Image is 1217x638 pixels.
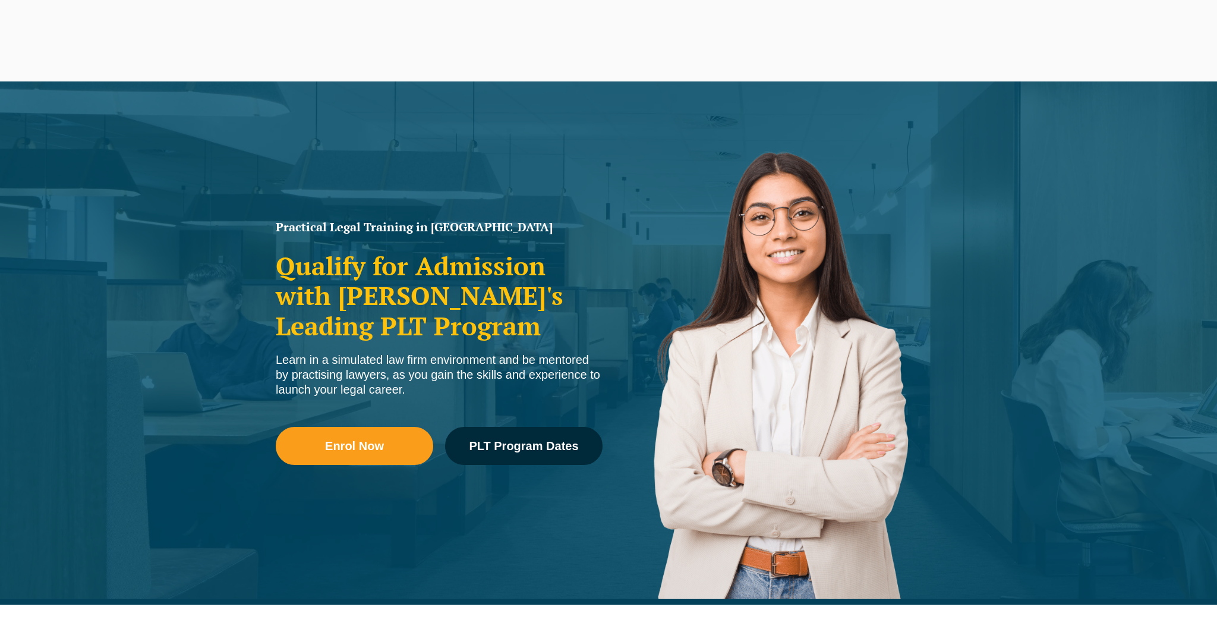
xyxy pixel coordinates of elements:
span: Enrol Now [325,440,384,452]
h2: Qualify for Admission with [PERSON_NAME]'s Leading PLT Program [276,251,603,341]
h1: Practical Legal Training in [GEOGRAPHIC_DATA] [276,221,603,233]
span: PLT Program Dates [469,440,578,452]
a: Enrol Now [276,427,433,465]
div: Learn in a simulated law firm environment and be mentored by practising lawyers, as you gain the ... [276,353,603,397]
a: PLT Program Dates [445,427,603,465]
